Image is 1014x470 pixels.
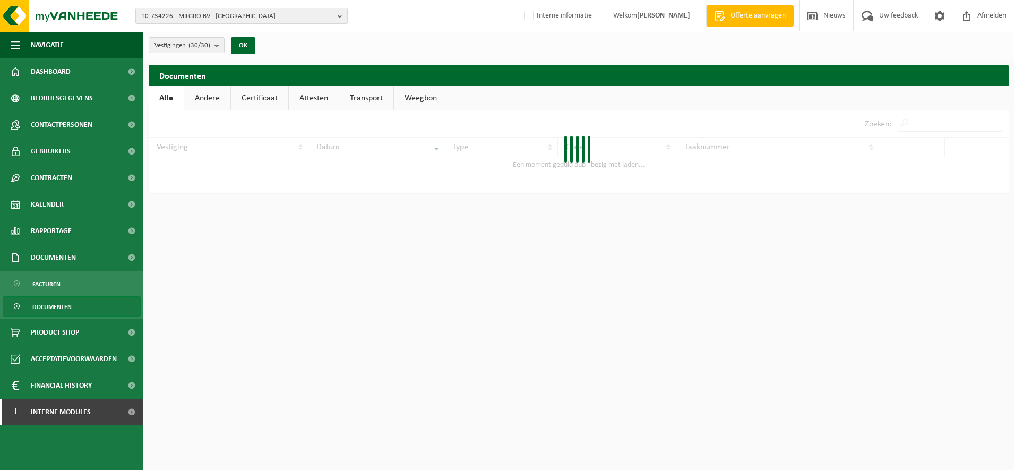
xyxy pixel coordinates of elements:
[394,86,448,110] a: Weegbon
[31,32,64,58] span: Navigatie
[339,86,393,110] a: Transport
[188,42,210,49] count: (30/30)
[135,8,348,24] button: 10-734226 - MILGRO BV - [GEOGRAPHIC_DATA]
[149,37,225,53] button: Vestigingen(30/30)
[3,296,141,317] a: Documenten
[31,218,72,244] span: Rapportage
[231,86,288,110] a: Certificaat
[706,5,794,27] a: Offerte aanvragen
[149,65,1009,86] h2: Documenten
[184,86,230,110] a: Andere
[31,372,92,399] span: Financial History
[31,399,91,425] span: Interne modules
[31,138,71,165] span: Gebruikers
[31,165,72,191] span: Contracten
[31,244,76,271] span: Documenten
[289,86,339,110] a: Attesten
[522,8,592,24] label: Interne informatie
[11,399,20,425] span: I
[31,112,92,138] span: Contactpersonen
[141,8,333,24] span: 10-734226 - MILGRO BV - [GEOGRAPHIC_DATA]
[31,58,71,85] span: Dashboard
[32,297,72,317] span: Documenten
[637,12,690,20] strong: [PERSON_NAME]
[231,37,255,54] button: OK
[154,38,210,54] span: Vestigingen
[31,191,64,218] span: Kalender
[31,319,79,346] span: Product Shop
[31,85,93,112] span: Bedrijfsgegevens
[32,274,61,294] span: Facturen
[728,11,788,21] span: Offerte aanvragen
[149,86,184,110] a: Alle
[31,346,117,372] span: Acceptatievoorwaarden
[3,274,141,294] a: Facturen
